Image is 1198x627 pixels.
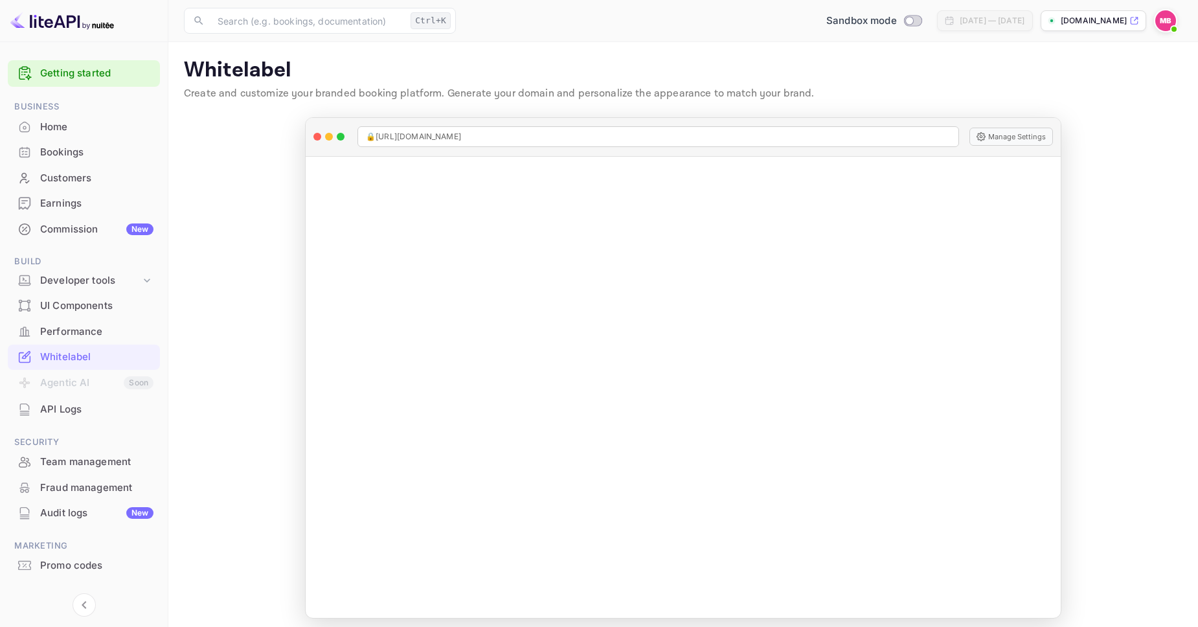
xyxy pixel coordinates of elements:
div: Home [8,115,160,140]
span: Business [8,100,160,114]
a: CommissionNew [8,217,160,241]
div: New [126,507,153,519]
a: Home [8,115,160,139]
div: [DATE] — [DATE] [960,15,1024,27]
div: New [126,223,153,235]
div: Customers [40,171,153,186]
div: Fraud management [8,475,160,501]
div: Fraud management [40,481,153,496]
span: 🔒 [URL][DOMAIN_NAME] [366,131,461,142]
img: Marc Bellmann [1155,10,1176,31]
div: Ctrl+K [411,12,451,29]
div: Earnings [40,196,153,211]
div: Audit logs [40,506,153,521]
div: Developer tools [8,269,160,292]
div: Commission [40,222,153,237]
div: Promo codes [8,553,160,578]
div: UI Components [8,293,160,319]
div: API Logs [8,397,160,422]
div: Performance [8,319,160,345]
div: Team management [40,455,153,470]
div: API Logs [40,402,153,417]
div: UI Components [40,299,153,313]
input: Search (e.g. bookings, documentation) [210,8,405,34]
a: API Logs [8,397,160,421]
a: Performance [8,319,160,343]
button: Collapse navigation [73,593,96,617]
a: UI Components [8,293,160,317]
p: [DOMAIN_NAME] [1061,15,1127,27]
a: Bookings [8,140,160,164]
div: Home [40,120,153,135]
div: Switch to Production mode [821,14,927,28]
div: Whitelabel [8,345,160,370]
div: Audit logsNew [8,501,160,526]
div: Whitelabel [40,350,153,365]
img: LiteAPI logo [10,10,114,31]
div: Customers [8,166,160,191]
a: Whitelabel [8,345,160,369]
div: Getting started [8,60,160,87]
div: Performance [40,325,153,339]
a: Earnings [8,191,160,215]
a: Promo codes [8,553,160,577]
div: CommissionNew [8,217,160,242]
div: Earnings [8,191,160,216]
a: Audit logsNew [8,501,160,525]
span: Sandbox mode [826,14,897,28]
div: Bookings [8,140,160,165]
a: Getting started [40,66,153,81]
div: Bookings [40,145,153,160]
p: Create and customize your branded booking platform. Generate your domain and personalize the appe... [184,86,1182,102]
button: Manage Settings [969,128,1053,146]
span: Security [8,435,160,450]
span: Marketing [8,539,160,553]
span: Build [8,255,160,269]
div: Team management [8,450,160,475]
a: Fraud management [8,475,160,499]
div: Promo codes [40,558,153,573]
div: Developer tools [40,273,141,288]
a: Customers [8,166,160,190]
a: Team management [8,450,160,473]
p: Whitelabel [184,58,1182,84]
